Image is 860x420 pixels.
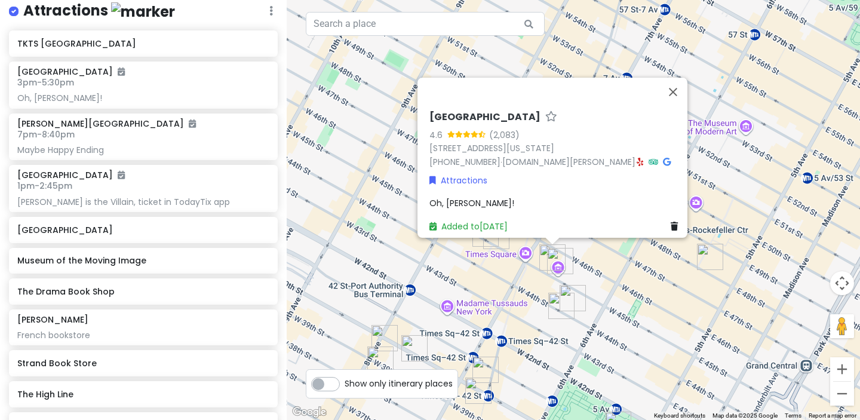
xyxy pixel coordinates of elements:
i: Added to itinerary [118,68,125,76]
div: 1411 Broadway [465,378,492,404]
span: Oh, [PERSON_NAME]! [429,197,514,209]
span: Show only itinerary places [345,377,453,390]
div: Museum of Broadway [547,248,573,274]
span: Map data ©2025 Google [712,412,778,419]
span: 1pm - 2:45pm [17,180,72,192]
button: Zoom in [830,357,854,381]
h6: TKTS [GEOGRAPHIC_DATA] [17,38,269,49]
h6: The Drama Book Shop [17,286,269,297]
h6: The High Line [17,389,269,400]
a: Star place [545,111,557,124]
img: Google [290,404,329,420]
div: [PERSON_NAME] is the Villain, ticket in TodayTix app [17,197,269,207]
a: Terms (opens in new tab) [785,412,801,419]
button: Zoom out [830,382,854,406]
span: 7pm - 8:40pm [17,128,75,140]
a: [STREET_ADDRESS][US_STATE] [429,142,554,154]
h4: Attractions [23,1,175,21]
button: Map camera controls [830,271,854,295]
h6: Strand Book Store [17,358,269,369]
div: The Drama Book Shop [367,347,394,373]
a: Added to[DATE] [429,220,508,232]
div: Oh, [PERSON_NAME]! [17,93,269,103]
a: Attractions [429,173,487,186]
div: (2,083) [489,128,520,141]
div: 4.6 [429,128,447,141]
div: Booth Theatre [472,220,499,247]
button: Drag Pegman onto the map to open Street View [830,314,854,338]
div: Kolkata Chai - Rockefeller Center [697,244,723,270]
div: Aura Hotel Times Square [548,293,575,319]
h6: Museum of the Moving Image [17,255,269,266]
div: Junior's Restaurant & Bakery [483,223,509,249]
i: Added to itinerary [118,171,125,179]
div: Kung Fu Kitchen [371,325,398,351]
input: Search a place [306,12,545,36]
i: Added to itinerary [189,119,196,128]
h6: [PERSON_NAME][GEOGRAPHIC_DATA] [17,118,196,129]
button: Keyboard shortcuts [654,412,705,420]
div: French bookstore [17,330,269,341]
div: Bagel to Sandwich [401,335,428,361]
h6: [GEOGRAPHIC_DATA] [429,111,540,124]
button: Close [659,78,687,106]
span: 3pm - 5:30pm [17,76,74,88]
i: Tripadvisor [649,158,658,166]
div: Belasco Theatre [560,285,586,311]
div: · · [429,111,683,169]
a: Delete place [671,219,683,232]
a: Open this area in Google Maps (opens a new window) [290,404,329,420]
img: marker [111,2,175,21]
i: Google Maps [663,158,671,166]
h6: [GEOGRAPHIC_DATA] [17,170,125,180]
a: [DOMAIN_NAME][PERSON_NAME] [502,156,635,168]
div: Lyceum Theatre [539,244,566,271]
h6: [PERSON_NAME] [17,314,88,325]
div: Maybe Happy Ending [17,145,269,155]
div: Joe's Pizza Broadway [472,357,499,383]
h6: [GEOGRAPHIC_DATA] [17,225,269,235]
h6: [GEOGRAPHIC_DATA] [17,66,125,77]
a: [PHONE_NUMBER] [429,156,500,168]
a: Report a map error [809,412,856,419]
